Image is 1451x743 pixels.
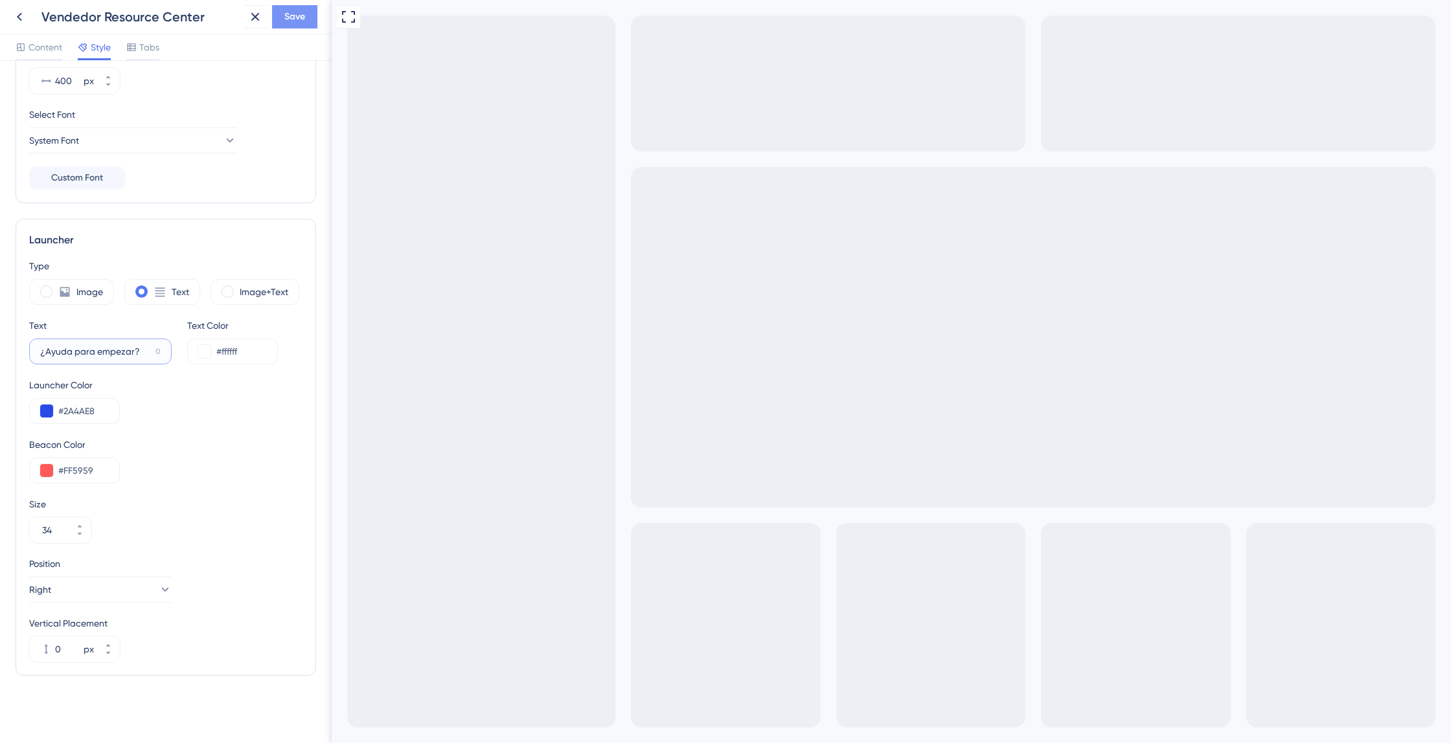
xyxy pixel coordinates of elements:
[97,68,120,81] button: px
[29,128,236,153] button: System Font
[29,107,303,122] div: Select Font
[55,641,81,657] input: px
[84,73,94,89] div: px
[91,39,111,55] span: Style
[29,577,172,603] button: Right
[272,5,317,28] button: Save
[126,6,131,17] div: 3
[55,73,81,89] input: px
[76,284,103,300] label: Image
[51,170,103,186] span: Custom Font
[187,318,278,333] div: Text Color
[29,232,303,248] div: Launcher
[97,636,120,649] button: px
[97,81,120,94] button: px
[40,344,150,359] input: 0
[29,258,303,274] div: Type
[29,496,303,512] div: Size
[139,39,159,55] span: Tabs
[41,8,238,26] div: Vendedor Resource Center
[29,133,79,148] span: System Font
[155,346,161,357] div: 0
[29,437,303,452] div: Beacon Color
[172,284,189,300] label: Text
[240,284,288,300] label: Image+Text
[284,9,305,25] span: Save
[29,615,120,631] div: Vertical Placement
[29,556,172,571] div: Position
[5,3,118,19] span: ¿Ayuda para empezar?
[84,641,94,657] div: px
[29,377,120,393] div: Launcher Color
[29,166,125,190] button: Custom Font
[29,39,62,55] span: Content
[97,649,120,662] button: px
[29,318,47,333] div: Text
[29,582,51,597] span: Right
